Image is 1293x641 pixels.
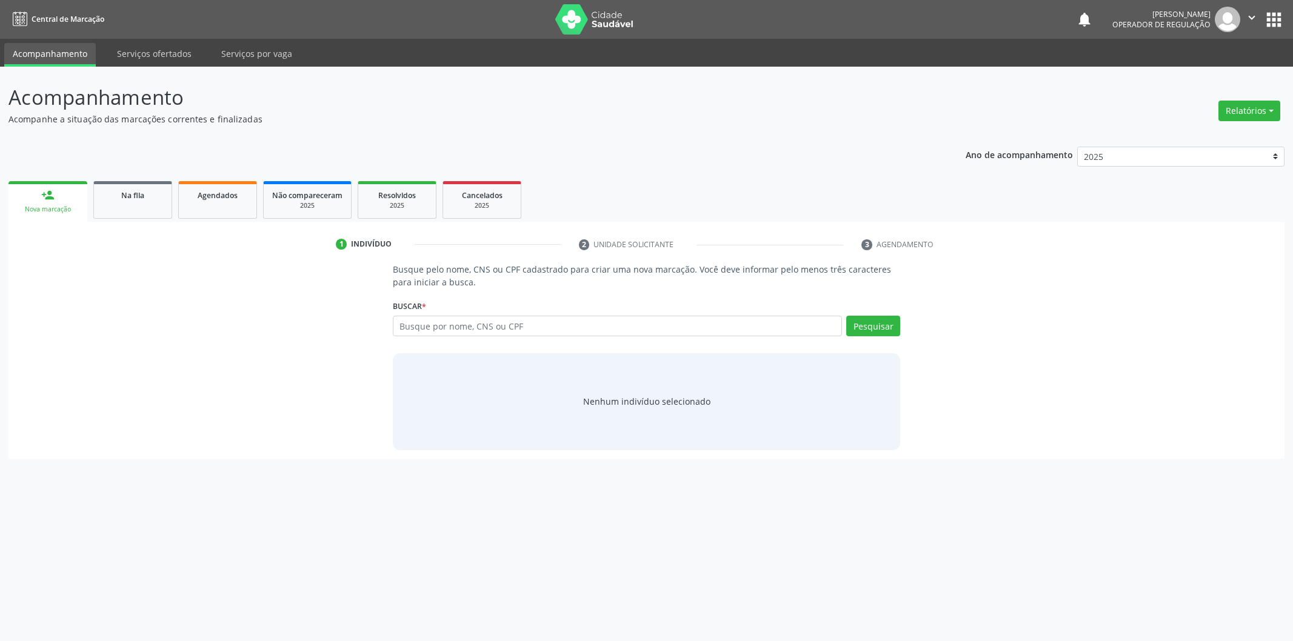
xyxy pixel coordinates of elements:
[198,190,238,201] span: Agendados
[1112,9,1211,19] div: [PERSON_NAME]
[846,316,900,336] button: Pesquisar
[272,201,342,210] div: 2025
[109,43,200,64] a: Serviços ofertados
[32,14,104,24] span: Central de Marcação
[8,113,902,125] p: Acompanhe a situação das marcações correntes e finalizadas
[8,9,104,29] a: Central de Marcação
[121,190,144,201] span: Na fila
[966,147,1073,162] p: Ano de acompanhamento
[8,82,902,113] p: Acompanhamento
[351,239,392,250] div: Indivíduo
[213,43,301,64] a: Serviços por vaga
[17,205,79,214] div: Nova marcação
[272,190,342,201] span: Não compareceram
[393,263,900,288] p: Busque pelo nome, CNS ou CPF cadastrado para criar uma nova marcação. Você deve informar pelo men...
[1215,7,1240,32] img: img
[393,316,842,336] input: Busque por nome, CNS ou CPF
[378,190,416,201] span: Resolvidos
[1263,9,1285,30] button: apps
[452,201,512,210] div: 2025
[367,201,427,210] div: 2025
[583,395,710,408] div: Nenhum indivíduo selecionado
[336,239,347,250] div: 1
[393,297,426,316] label: Buscar
[4,43,96,67] a: Acompanhamento
[1240,7,1263,32] button: 
[1076,11,1093,28] button: notifications
[1245,11,1258,24] i: 
[1112,19,1211,30] span: Operador de regulação
[41,188,55,202] div: person_add
[462,190,503,201] span: Cancelados
[1218,101,1280,121] button: Relatórios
